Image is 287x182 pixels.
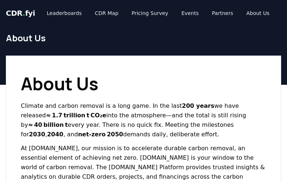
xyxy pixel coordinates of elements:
[47,131,64,138] strong: 2040
[78,131,123,138] strong: net‑zero 2050
[182,102,214,109] strong: 200 years
[21,71,266,97] h1: About Us
[241,7,275,20] a: About Us
[6,32,281,44] h1: About Us
[89,7,124,20] a: CDR Map
[206,7,239,20] a: Partners
[29,131,45,138] strong: 2030
[46,112,106,119] strong: ≈ 1.7 trillion t CO₂e
[28,121,68,128] strong: ≈ 40 billion t
[175,7,204,20] a: Events
[23,9,25,18] span: .
[21,101,266,139] p: Climate and carbon removal is a long game. In the last we have released into the atmosphere—and t...
[41,7,88,20] a: Leaderboards
[126,7,174,20] a: Pricing Survey
[6,8,35,18] a: CDR.fyi
[6,9,35,18] span: CDR fyi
